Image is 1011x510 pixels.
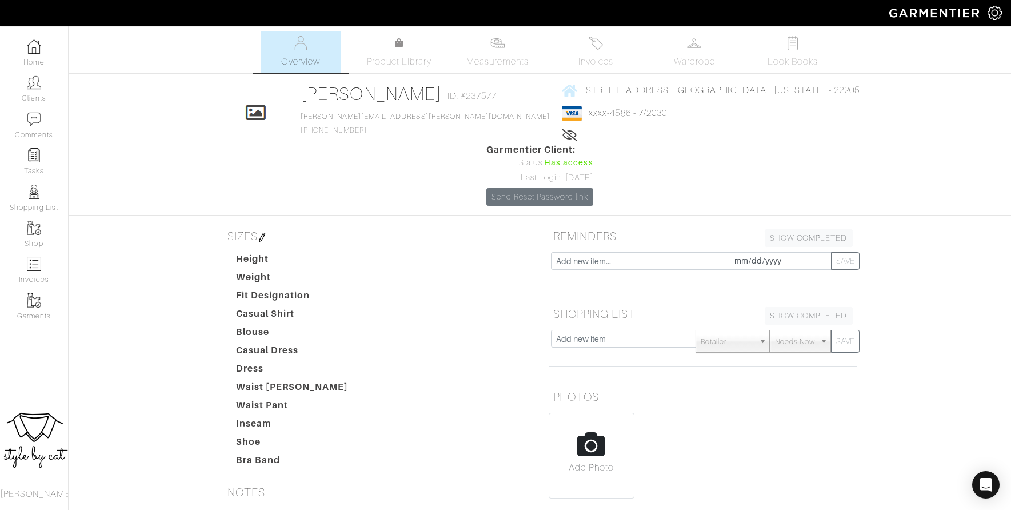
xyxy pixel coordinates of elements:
a: Overview [261,31,341,73]
h5: SHOPPING LIST [549,302,857,325]
img: clients-icon-6bae9207a08558b7cb47a8932f037763ab4055f8c8b6bfacd5dc20c3e0201464.png [27,75,41,90]
dt: Dress [227,362,358,380]
span: Retailer [701,330,754,353]
dt: Height [227,252,358,270]
a: Invoices [556,31,636,73]
img: orders-icon-0abe47150d42831381b5fb84f609e132dff9fe21cb692f30cb5eec754e2cba89.png [27,257,41,271]
a: Wardrobe [654,31,734,73]
span: ID: #237577 [447,89,497,103]
img: garmentier-logo-header-white-b43fb05a5012e4ada735d5af1a66efaba907eab6374d6393d1fbf88cb4ef424d.png [884,3,988,23]
div: Status: [486,157,593,169]
a: Product Library [359,37,439,69]
span: [PHONE_NUMBER] [301,113,550,134]
dt: Shoe [227,435,358,453]
div: Last Login: [DATE] [486,172,593,184]
img: garments-icon-b7da505a4dc4fd61783c78ac3ca0ef83fa9d6f193b1c9dc38574b1d14d53ca28.png [27,221,41,235]
h5: PHOTOS [549,385,857,408]
a: SHOW COMPLETED [765,229,853,247]
img: gear-icon-white-bd11855cb880d31180b6d7d6211b90ccbf57a29d726f0c71d8c61bd08dd39cc2.png [988,6,1002,20]
a: [PERSON_NAME] [301,83,442,104]
dt: Waist Pant [227,399,358,417]
img: garments-icon-b7da505a4dc4fd61783c78ac3ca0ef83fa9d6f193b1c9dc38574b1d14d53ca28.png [27,293,41,308]
img: wardrobe-487a4870c1b7c33e795ec22d11cfc2ed9d08956e64fb3008fe2437562e282088.svg [687,36,701,50]
dt: Fit Designation [227,289,358,307]
dt: Blouse [227,325,358,344]
a: Look Books [753,31,833,73]
a: [PERSON_NAME][EMAIL_ADDRESS][PERSON_NAME][DOMAIN_NAME] [301,113,550,121]
h5: REMINDERS [549,225,857,248]
dt: Casual Dress [227,344,358,362]
input: Add new item... [551,252,729,270]
span: Invoices [578,55,613,69]
dt: Inseam [227,417,358,435]
span: [STREET_ADDRESS] [GEOGRAPHIC_DATA], [US_STATE] - 22205 [582,85,860,95]
a: Measurements [457,31,538,73]
img: visa-934b35602734be37eb7d5d7e5dbcd2044c359bf20a24dc3361ca3fa54326a8a7.png [562,106,582,121]
img: measurements-466bbee1fd09ba9460f595b01e5d73f9e2bff037440d3c8f018324cb6cdf7a4a.svg [490,36,505,50]
img: stylists-icon-eb353228a002819b7ec25b43dbf5f0378dd9e0616d9560372ff212230b889e62.png [27,185,41,199]
img: pen-cf24a1663064a2ec1b9c1bd2387e9de7a2fa800b781884d57f21acf72779bad2.png [258,233,267,242]
h5: SIZES [223,225,532,248]
span: Wardrobe [674,55,715,69]
button: SAVE [831,330,860,353]
img: todo-9ac3debb85659649dc8f770b8b6100bb5dab4b48dedcbae339e5042a72dfd3cc.svg [785,36,800,50]
dt: Casual Shirt [227,307,358,325]
div: Open Intercom Messenger [972,471,1000,499]
dt: Waist [PERSON_NAME] [227,380,358,399]
span: Product Library [367,55,431,69]
span: Measurements [466,55,529,69]
img: comment-icon-a0a6a9ef722e966f86d9cbdc48e553b5cf19dbc54f86b18d962a5391bc8f6eb6.png [27,112,41,126]
span: Look Books [768,55,818,69]
span: Has access [544,157,593,169]
span: Garmentier Client: [486,143,593,157]
button: SAVE [831,252,860,270]
a: xxxx-4586 - 7/2030 [589,108,667,118]
dt: Weight [227,270,358,289]
h5: NOTES [223,481,532,504]
a: [STREET_ADDRESS] [GEOGRAPHIC_DATA], [US_STATE] - 22205 [562,83,860,97]
img: reminder-icon-8004d30b9f0a5d33ae49ab947aed9ed385cf756f9e5892f1edd6e32f2345188e.png [27,148,41,162]
a: SHOW COMPLETED [765,307,853,325]
dt: Bra Band [227,453,358,472]
span: Needs Now [775,330,815,353]
img: basicinfo-40fd8af6dae0f16599ec9e87c0ef1c0a1fdea2edbe929e3d69a839185d80c458.svg [294,36,308,50]
span: Overview [281,55,319,69]
input: Add new item [551,330,697,348]
a: Send Reset Password link [486,188,593,206]
img: dashboard-icon-dbcd8f5a0b271acd01030246c82b418ddd0df26cd7fceb0bd07c9910d44c42f6.png [27,39,41,54]
img: orders-27d20c2124de7fd6de4e0e44c1d41de31381a507db9b33961299e4e07d508b8c.svg [589,36,603,50]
